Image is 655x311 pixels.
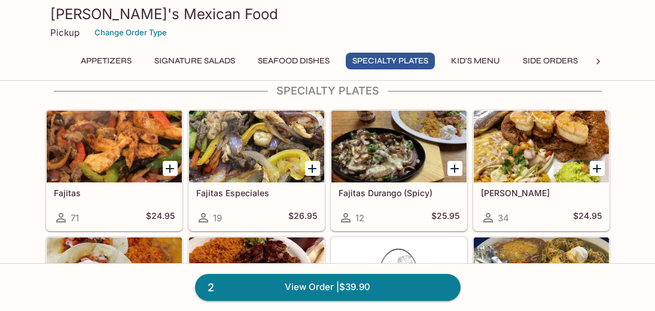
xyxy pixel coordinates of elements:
[148,53,242,69] button: Signature Salads
[498,212,509,224] span: 34
[251,53,336,69] button: Seafood Dishes
[47,111,182,182] div: Fajitas
[200,279,221,296] span: 2
[447,161,462,176] button: Add Fajitas Durango (Spicy)
[331,111,467,182] div: Fajitas Durango (Spicy)
[163,161,178,176] button: Add Fajitas
[45,84,610,97] h4: Specialty Plates
[474,237,609,309] div: Chile Verde
[213,212,222,224] span: 19
[444,53,507,69] button: Kid's Menu
[146,211,175,225] h5: $24.95
[189,237,324,309] div: Carnitas
[355,212,364,224] span: 12
[305,161,320,176] button: Add Fajitas Especiales
[74,53,138,69] button: Appetizers
[46,110,182,231] a: Fajitas71$24.95
[481,188,602,198] h5: [PERSON_NAME]
[188,110,325,231] a: Fajitas Especiales19$26.95
[573,211,602,225] h5: $24.95
[331,110,467,231] a: Fajitas Durango (Spicy)12$25.95
[288,211,317,225] h5: $26.95
[50,5,605,23] h3: [PERSON_NAME]'s Mexican Food
[431,211,459,225] h5: $25.95
[196,188,317,198] h5: Fajitas Especiales
[195,274,461,300] a: 2View Order |$39.90
[331,237,467,309] div: Chile Rojo
[47,237,182,309] div: Tacos Don Goyo (2)
[50,27,80,38] p: Pickup
[516,53,584,69] button: Side Orders
[473,110,610,231] a: [PERSON_NAME]34$24.95
[71,212,79,224] span: 71
[54,188,175,198] h5: Fajitas
[339,188,459,198] h5: Fajitas Durango (Spicy)
[189,111,324,182] div: Fajitas Especiales
[590,161,605,176] button: Add Carne Asada
[474,111,609,182] div: Carne Asada
[89,23,172,42] button: Change Order Type
[346,53,435,69] button: Specialty Plates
